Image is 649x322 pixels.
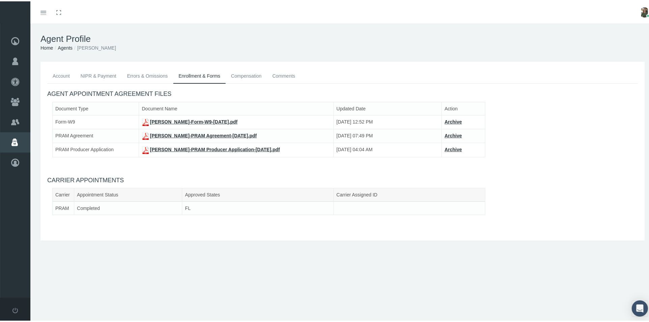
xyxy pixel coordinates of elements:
td: Form-W9 [53,114,139,128]
th: Carrier Assigned ID [333,187,485,200]
th: Document Name [139,101,334,114]
td: Completed [74,200,182,214]
a: Compensation [226,67,267,82]
a: Archive [444,145,462,151]
th: Updated Date [333,101,441,114]
a: Account [47,67,75,82]
a: Agents [58,44,73,49]
a: [PERSON_NAME]-Form-W9-[DATE].pdf [142,118,238,123]
th: Appointment Status [74,187,182,200]
a: Errors & Omissions [121,67,173,82]
a: Archive [444,132,462,137]
td: PRAM [53,200,74,214]
h4: AGENT APPOINTMENT AGREEMENT FILES [47,89,638,97]
div: Open Intercom Messenger [632,299,648,315]
td: FL [182,200,334,214]
li: [PERSON_NAME] [73,43,116,50]
a: NIPR & Payment [75,67,122,82]
img: pdf.png [142,117,150,125]
img: pdf.png [142,145,150,153]
th: Carrier [53,187,74,200]
h4: CARRIER APPOINTMENTS [47,176,638,183]
td: PRAM Agreement [53,128,139,142]
h1: Agent Profile [40,32,645,43]
a: [PERSON_NAME]-PRAM Producer Application-[DATE].pdf [142,145,280,151]
a: Comments [267,67,301,82]
td: [DATE] 04:04 AM [333,142,441,156]
a: [PERSON_NAME]-PRAM Agreement-[DATE].pdf [142,132,257,137]
td: [DATE] 07:49 PM [333,128,441,142]
a: Enrollment & Forms [173,67,226,82]
th: Document Type [53,101,139,114]
a: Archive [444,118,462,123]
a: Home [40,44,53,49]
th: Action [442,101,485,114]
td: PRAM Producer Application [53,142,139,156]
th: Approved States [182,187,334,200]
img: pdf.png [142,131,150,139]
td: [DATE] 12:52 PM [333,114,441,128]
